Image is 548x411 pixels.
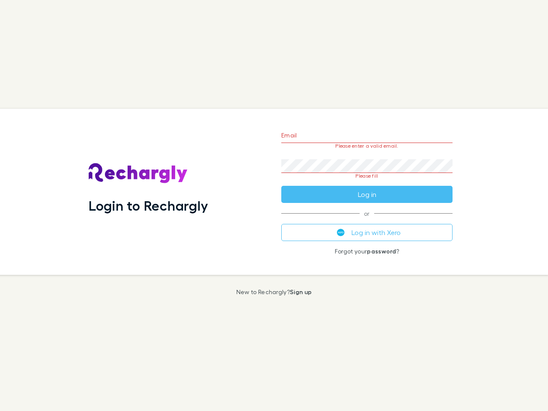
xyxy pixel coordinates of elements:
[367,247,396,255] a: password
[281,173,453,179] p: Please fill
[290,288,312,295] a: Sign up
[89,197,208,214] h1: Login to Rechargly
[281,213,453,214] span: or
[337,229,345,236] img: Xero's logo
[89,163,188,184] img: Rechargly's Logo
[236,289,312,295] p: New to Rechargly?
[281,248,453,255] p: Forgot your ?
[281,186,453,203] button: Log in
[281,224,453,241] button: Log in with Xero
[281,143,453,149] p: Please enter a valid email.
